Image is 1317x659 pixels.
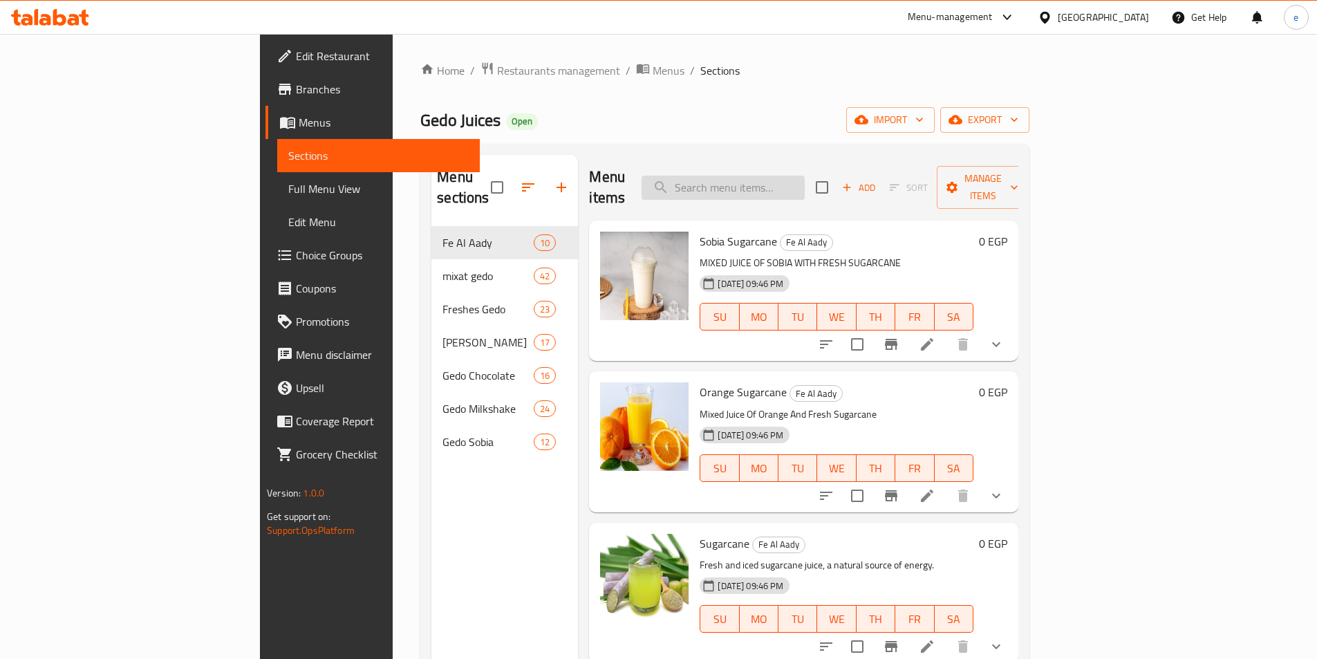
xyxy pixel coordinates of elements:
span: Fe Al Aady [781,234,832,250]
a: Branches [265,73,480,106]
div: Gedo Sobia12 [431,425,578,458]
button: sort-choices [810,328,843,361]
span: Sections [288,147,469,164]
button: Add [837,177,881,198]
span: e [1293,10,1298,25]
span: WE [823,307,850,327]
span: TU [784,307,812,327]
span: Select section [807,173,837,202]
a: Edit Restaurant [265,39,480,73]
div: Gedo Sobia [442,434,534,450]
span: [DATE] 09:46 PM [712,429,789,442]
span: [PERSON_NAME] [442,334,534,351]
span: SU [706,609,734,629]
button: SA [935,303,973,331]
span: MO [745,307,773,327]
div: items [534,334,556,351]
span: Version: [267,484,301,502]
div: [PERSON_NAME]17 [431,326,578,359]
span: Get support on: [267,508,330,526]
button: MO [740,605,778,633]
span: Open [506,115,538,127]
button: Manage items [937,166,1029,209]
button: TH [857,605,895,633]
span: Coupons [296,280,469,297]
img: Sugarcane [600,534,689,622]
span: Choice Groups [296,247,469,263]
button: TH [857,303,895,331]
a: Promotions [265,305,480,338]
a: Edit menu item [919,488,935,504]
button: SU [700,303,739,331]
span: Branches [296,81,469,98]
a: Restaurants management [480,62,620,80]
a: Grocery Checklist [265,438,480,471]
p: Fresh and iced sugarcane juice, a natural source of energy. [700,557,973,574]
span: Sort sections [512,171,545,204]
button: WE [817,605,856,633]
a: Edit menu item [919,336,935,353]
div: Gedo Chocolate [442,367,534,384]
a: Support.OpsPlatform [267,521,355,539]
nav: breadcrumb [420,62,1029,80]
span: 12 [534,436,555,449]
span: FR [901,609,928,629]
a: Menus [265,106,480,139]
span: Select section first [881,177,937,198]
button: delete [946,479,980,512]
span: FR [901,458,928,479]
span: Fe Al Aady [442,234,534,251]
button: show more [980,479,1013,512]
span: SA [940,458,968,479]
a: Choice Groups [265,239,480,272]
a: Full Menu View [277,172,480,205]
span: Sugarcane [700,533,749,554]
button: FR [895,605,934,633]
svg: Show Choices [988,488,1005,504]
span: Sobia Sugarcane [700,231,777,252]
span: Manage items [948,170,1018,205]
span: Upsell [296,380,469,396]
div: items [534,268,556,284]
div: Fe Al Aady [752,537,805,553]
span: Edit Menu [288,214,469,230]
a: Menu disclaimer [265,338,480,371]
h6: 0 EGP [979,382,1007,402]
div: items [534,434,556,450]
div: Menu-management [908,9,993,26]
img: Orange Sugarcane [600,382,689,471]
div: Fe Al Aady10 [431,226,578,259]
span: Add [840,180,877,196]
button: WE [817,303,856,331]
span: Gedo Milkshake [442,400,534,417]
div: [GEOGRAPHIC_DATA] [1058,10,1149,25]
button: SU [700,454,739,482]
a: Edit menu item [919,638,935,655]
span: [DATE] 09:46 PM [712,579,789,593]
button: import [846,107,935,133]
button: MO [740,454,778,482]
span: SU [706,307,734,327]
div: Freshes Gedo [442,301,534,317]
a: Upsell [265,371,480,405]
span: Edit Restaurant [296,48,469,64]
span: TU [784,609,812,629]
a: Sections [277,139,480,172]
button: TU [778,454,817,482]
div: Gedo Milkshake24 [431,392,578,425]
a: Edit Menu [277,205,480,239]
a: Coverage Report [265,405,480,438]
button: delete [946,328,980,361]
span: TH [862,307,890,327]
button: TU [778,605,817,633]
button: SU [700,605,739,633]
button: Branch-specific-item [875,479,908,512]
span: 23 [534,303,555,316]
span: 10 [534,236,555,250]
span: Select all sections [483,173,512,202]
img: Sobia Sugarcane [600,232,689,320]
button: TU [778,303,817,331]
button: MO [740,303,778,331]
button: Add section [545,171,578,204]
span: Add item [837,177,881,198]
